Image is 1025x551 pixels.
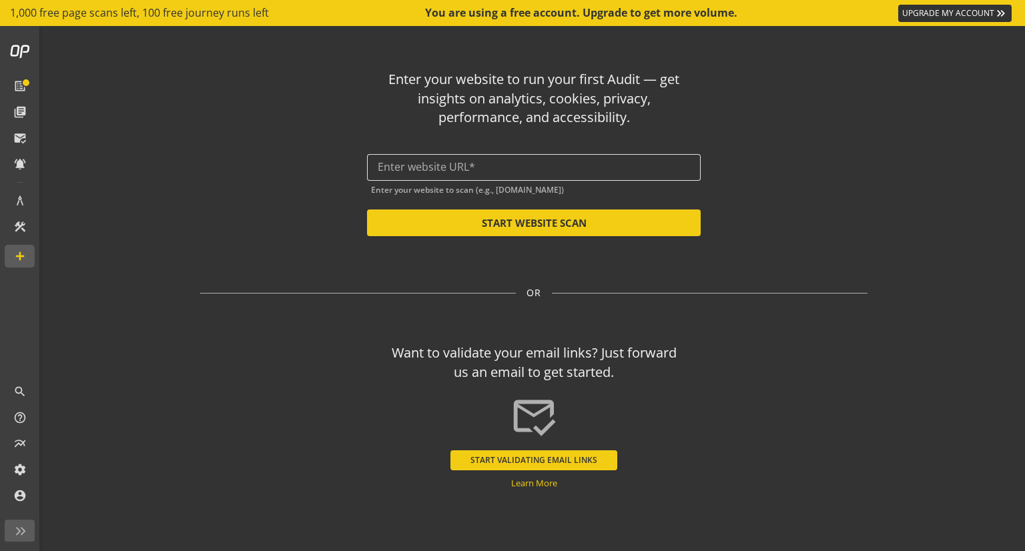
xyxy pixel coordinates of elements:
mat-icon: mark_email_read [13,131,27,145]
button: START WEBSITE SCAN [367,209,701,236]
mat-icon: settings [13,463,27,476]
span: 1,000 free page scans left, 100 free journey runs left [10,5,269,21]
mat-hint: Enter your website to scan (e.g., [DOMAIN_NAME]) [371,182,564,195]
mat-icon: construction [13,220,27,233]
mat-icon: account_circle [13,489,27,502]
button: START VALIDATING EMAIL LINKS [450,450,617,470]
div: Want to validate your email links? Just forward us an email to get started. [386,344,683,382]
input: Enter website URL* [378,161,690,173]
span: OR [527,286,541,300]
mat-icon: search [13,385,27,398]
mat-icon: keyboard_double_arrow_right [994,7,1008,20]
a: Learn More [511,477,557,489]
mat-icon: multiline_chart [13,437,27,450]
mat-icon: library_books [13,105,27,119]
mat-icon: notifications_active [13,157,27,171]
mat-icon: architecture [13,194,27,207]
mat-icon: list_alt [13,79,27,93]
mat-icon: mark_email_read [510,393,557,440]
div: You are using a free account. Upgrade to get more volume. [425,5,739,21]
a: UPGRADE MY ACCOUNT [898,5,1012,22]
mat-icon: add [13,249,27,263]
mat-icon: help_outline [13,411,27,424]
div: Enter your website to run your first Audit — get insights on analytics, cookies, privacy, perform... [386,70,683,127]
